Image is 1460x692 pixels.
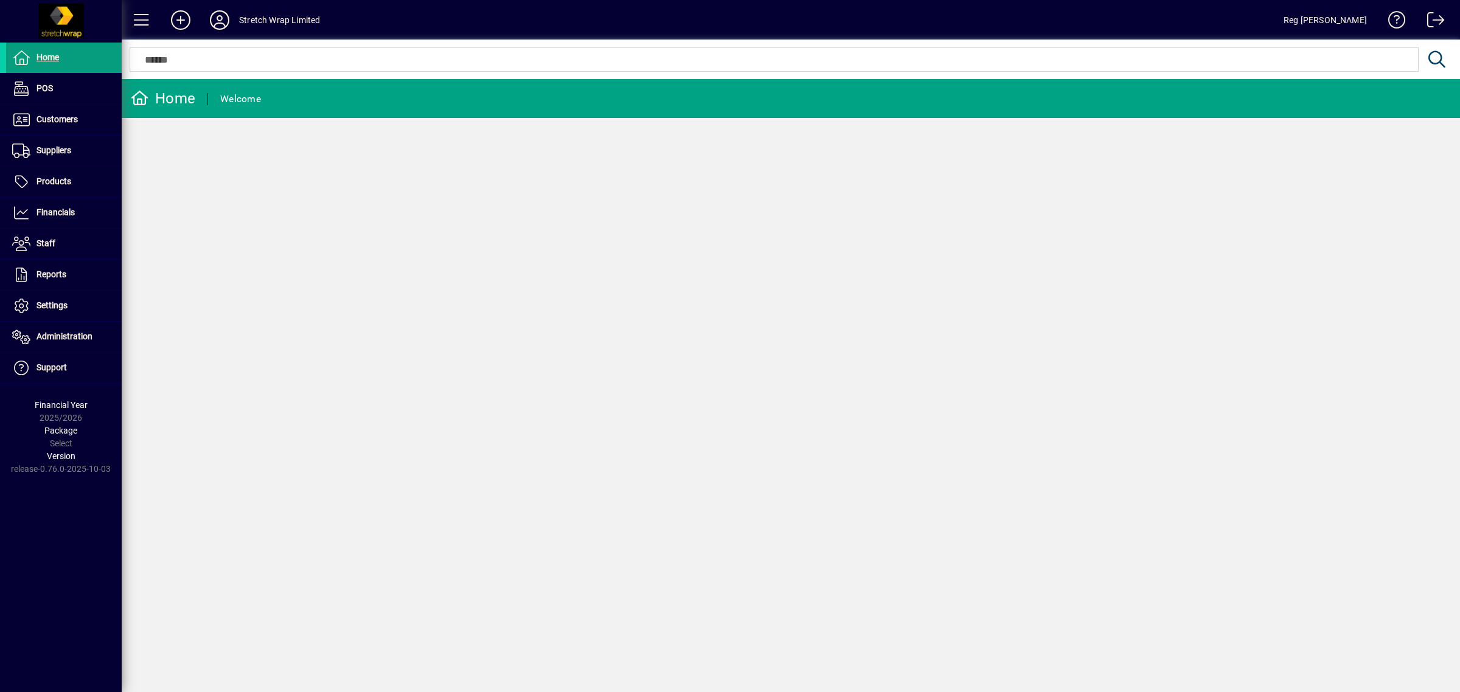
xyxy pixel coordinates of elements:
[36,207,75,217] span: Financials
[47,451,75,461] span: Version
[35,400,88,410] span: Financial Year
[131,89,195,108] div: Home
[6,353,122,383] a: Support
[1418,2,1445,42] a: Logout
[36,331,92,341] span: Administration
[44,426,77,435] span: Package
[6,105,122,135] a: Customers
[36,83,53,93] span: POS
[200,9,239,31] button: Profile
[6,136,122,166] a: Suppliers
[6,322,122,352] a: Administration
[6,74,122,104] a: POS
[36,362,67,372] span: Support
[36,176,71,186] span: Products
[1379,2,1406,42] a: Knowledge Base
[1284,10,1367,30] div: Reg [PERSON_NAME]
[6,198,122,228] a: Financials
[220,89,261,109] div: Welcome
[36,238,55,248] span: Staff
[6,167,122,197] a: Products
[6,291,122,321] a: Settings
[6,260,122,290] a: Reports
[6,229,122,259] a: Staff
[36,300,68,310] span: Settings
[36,145,71,155] span: Suppliers
[36,52,59,62] span: Home
[161,9,200,31] button: Add
[239,10,321,30] div: Stretch Wrap Limited
[36,114,78,124] span: Customers
[36,269,66,279] span: Reports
